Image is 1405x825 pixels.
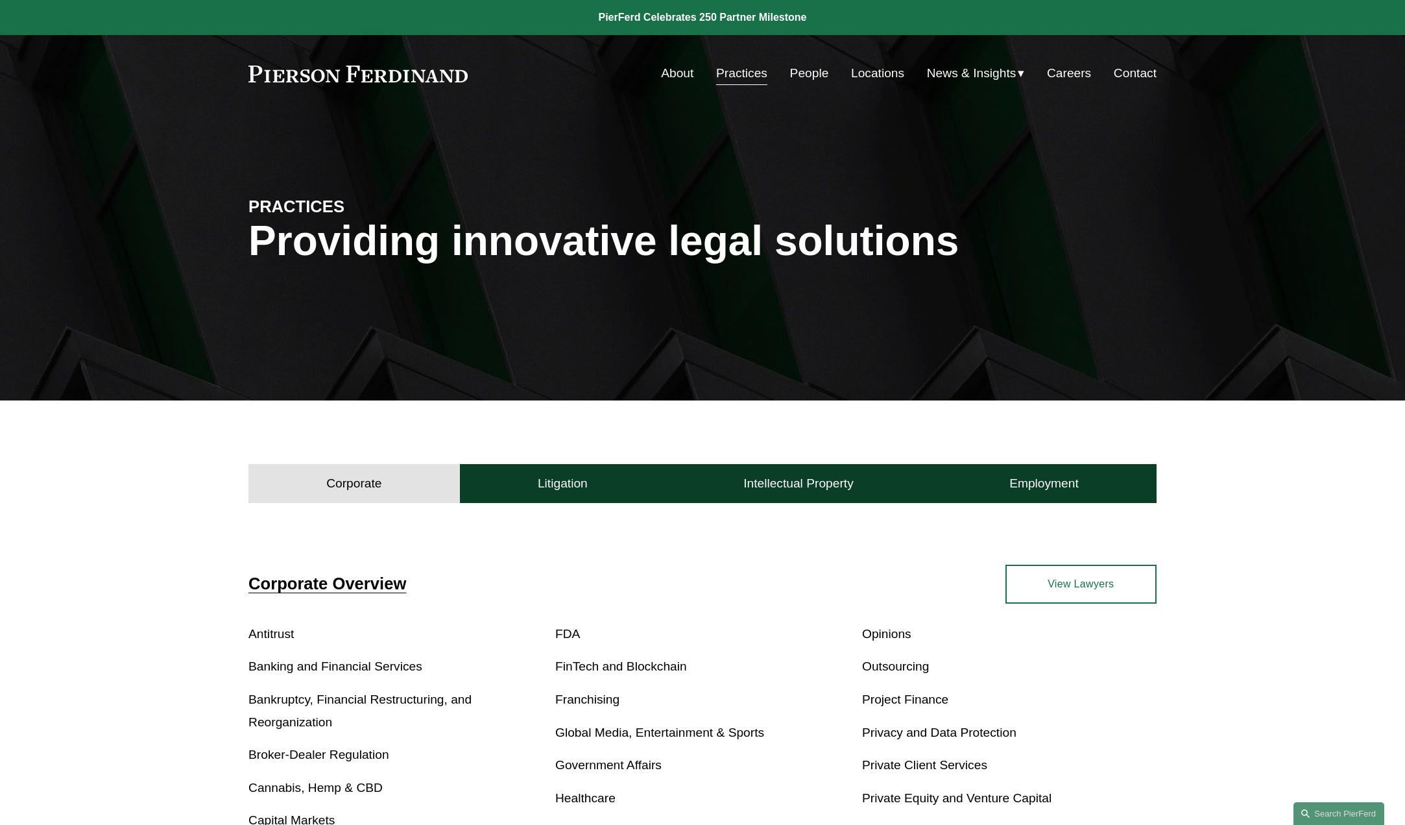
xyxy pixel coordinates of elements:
[248,574,406,593] a: Corporate Overview
[555,726,764,739] a: Global Media, Entertainment & Sports
[248,659,422,673] a: Banking and Financial Services
[862,791,1051,805] a: Private Equity and Venture Capital
[862,693,948,706] a: Project Finance
[326,476,381,491] h4: Corporate
[555,758,662,772] a: Government Affairs
[1047,61,1091,86] a: Careers
[248,196,475,217] h4: PRACTICES
[862,726,1016,739] a: Privacy and Data Protection
[555,693,619,706] a: Franchising
[851,61,904,86] a: Locations
[555,791,616,805] a: Healthcare
[1009,476,1079,491] h4: Employment
[1005,565,1157,604] a: View Lawyers
[538,476,588,491] h4: Litigation
[661,61,693,86] a: About
[248,627,294,641] a: Antitrust
[555,659,687,673] a: FinTech and Blockchain
[743,476,854,491] h4: Intellectual Property
[927,61,1025,86] a: folder dropdown
[248,748,389,761] a: Broker-Dealer Regulation
[927,62,1016,85] span: News & Insights
[862,758,987,772] a: Private Client Services
[1293,802,1384,825] a: Search this site
[1114,61,1157,86] a: Contact
[716,61,767,86] a: Practices
[862,659,929,673] a: Outsourcing
[248,217,1157,265] h1: Providing innovative legal solutions
[555,627,580,641] a: FDA
[862,627,911,641] a: Opinions
[248,693,472,729] a: Bankruptcy, Financial Restructuring, and Reorganization
[790,61,829,86] a: People
[248,781,383,794] a: Cannabis, Hemp & CBD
